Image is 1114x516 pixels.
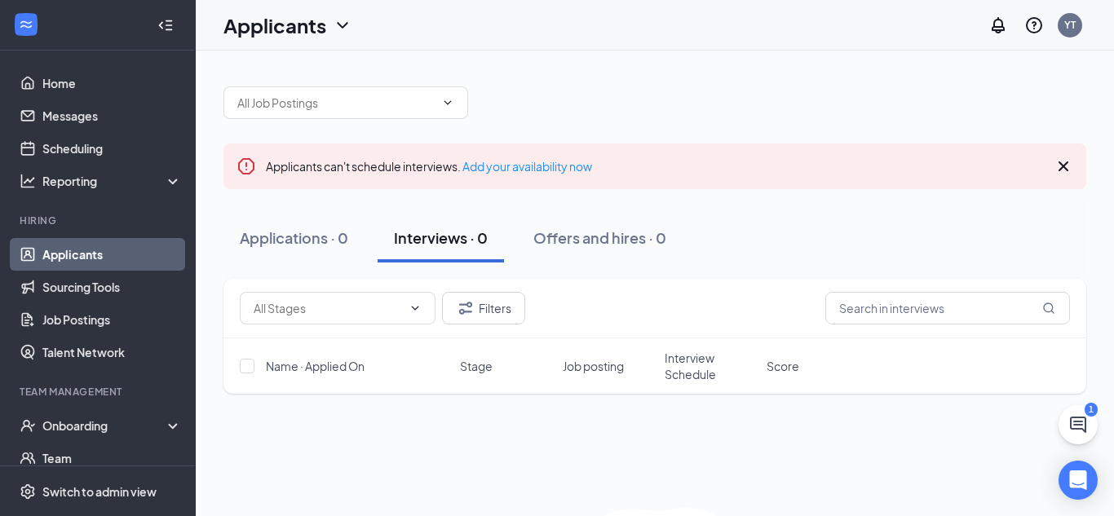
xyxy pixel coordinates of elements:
[42,417,168,434] div: Onboarding
[441,96,454,109] svg: ChevronDown
[1042,302,1055,315] svg: MagnifyingGlass
[42,99,182,132] a: Messages
[767,358,799,374] span: Score
[266,358,365,374] span: Name · Applied On
[20,173,36,189] svg: Analysis
[42,132,182,165] a: Scheduling
[825,292,1070,324] input: Search in interviews
[460,358,493,374] span: Stage
[237,94,435,112] input: All Job Postings
[20,483,36,500] svg: Settings
[42,336,182,368] a: Talent Network
[42,67,182,99] a: Home
[1054,157,1073,176] svg: Cross
[988,15,1008,35] svg: Notifications
[20,214,179,227] div: Hiring
[394,227,488,248] div: Interviews · 0
[1085,403,1098,417] div: 1
[333,15,352,35] svg: ChevronDown
[42,483,157,500] div: Switch to admin view
[1059,461,1098,500] div: Open Intercom Messenger
[266,159,592,174] span: Applicants can't schedule interviews.
[533,227,666,248] div: Offers and hires · 0
[18,16,34,33] svg: WorkstreamLogo
[462,159,592,174] a: Add your availability now
[442,292,525,324] button: Filter Filters
[563,358,624,374] span: Job posting
[20,385,179,399] div: Team Management
[42,173,183,189] div: Reporting
[456,298,475,318] svg: Filter
[665,350,757,382] span: Interview Schedule
[254,299,402,317] input: All Stages
[42,442,182,474] a: Team
[240,227,348,248] div: Applications · 0
[1064,18,1076,32] div: YT
[42,238,182,271] a: Applicants
[409,302,422,315] svg: ChevronDown
[1024,15,1044,35] svg: QuestionInfo
[20,417,36,434] svg: UserCheck
[223,11,326,39] h1: Applicants
[42,303,182,336] a: Job Postings
[237,157,256,176] svg: Error
[42,271,182,303] a: Sourcing Tools
[1059,405,1098,444] button: ChatActive
[1068,415,1088,434] svg: ChatActive
[157,17,174,33] svg: Collapse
